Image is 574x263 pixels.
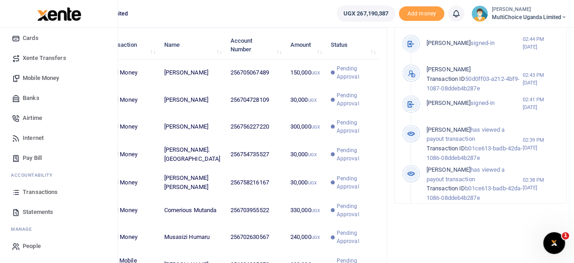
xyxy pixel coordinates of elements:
a: People [7,236,110,256]
small: UGX [311,124,319,129]
img: logo-large [37,7,81,21]
a: Statements [7,202,110,222]
span: Pending Approval [337,65,374,81]
li: Ac [7,168,110,182]
span: anage [15,226,32,233]
small: [PERSON_NAME] [491,6,567,14]
td: Airtel Money [100,224,159,251]
p: signed-in [427,99,523,108]
span: Statements [23,208,53,217]
p: signed-in [427,39,523,48]
a: Add money [399,10,444,16]
span: MultiChoice Uganda Limited [491,13,567,21]
td: 256758216167 [225,169,285,197]
span: countability [18,172,52,179]
small: 02:38 PM [DATE] [522,176,559,192]
td: Cornerious Mutanda [159,197,225,224]
p: 50d0ff03-a212-4bf9-1087-08ddeb4b287e [427,65,523,93]
span: Mobile Money [23,74,59,83]
td: 330,000 [285,197,326,224]
a: Banks [7,88,110,108]
li: M [7,222,110,236]
td: [PERSON_NAME] [PERSON_NAME] [159,169,225,197]
td: 256705067489 [225,60,285,86]
a: UGX 267,190,387 [337,5,396,22]
span: Internet [23,134,44,143]
a: profile-user [PERSON_NAME] MultiChoice Uganda Limited [471,5,567,22]
td: Airtel Money [100,86,159,113]
th: Name: activate to sort column ascending [159,31,225,59]
img: profile-user [471,5,488,22]
span: Xente Transfers [23,54,66,63]
small: 02:43 PM [DATE] [522,71,559,87]
td: 256703955522 [225,197,285,224]
span: Cards [23,34,39,43]
small: UGX [311,70,319,75]
span: Pay Bill [23,154,42,163]
span: [PERSON_NAME] [427,126,471,133]
th: Status: activate to sort column ascending [325,31,379,59]
td: 300,000 [285,113,326,140]
p: has viewed a payout transaction b01ce613-badb-42da-1086-08ddeb4b287e [427,165,523,203]
td: Airtel Money [100,113,159,140]
td: 30,000 [285,140,326,169]
span: Pending Approval [337,119,374,135]
td: 240,000 [285,224,326,251]
small: 02:44 PM [DATE] [522,35,559,51]
span: [PERSON_NAME] [427,40,471,46]
span: Transactions [23,188,58,197]
span: Pending Approval [337,174,374,191]
span: Transaction ID [427,75,465,82]
span: [PERSON_NAME] [427,66,471,73]
span: Pending Approval [337,202,374,218]
span: Transaction ID [427,185,465,192]
a: Internet [7,128,110,148]
small: UGX [311,235,319,240]
span: Transaction ID [427,145,465,152]
a: logo-small logo-large logo-large [36,10,81,17]
td: 150,000 [285,60,326,86]
td: Airtel Money [100,60,159,86]
span: [PERSON_NAME] [427,166,471,173]
td: Musasizi Humaru [159,224,225,251]
li: Wallet ballance [333,5,399,22]
a: Pay Bill [7,148,110,168]
a: Mobile Money [7,68,110,88]
span: [PERSON_NAME] [427,99,471,106]
span: Pending Approval [337,146,374,163]
td: Airtel Money [100,140,159,169]
td: [PERSON_NAME] [159,113,225,140]
td: 30,000 [285,169,326,197]
p: has viewed a payout transaction b01ce613-badb-42da-1086-08ddeb4b287e [427,125,523,163]
th: Amount: activate to sort column ascending [285,31,326,59]
td: [PERSON_NAME] [159,60,225,86]
span: UGX 267,190,387 [343,9,389,18]
th: Transaction: activate to sort column ascending [100,31,159,59]
small: UGX [308,98,316,103]
td: 30,000 [285,86,326,113]
td: Airtel Money [100,197,159,224]
span: Pending Approval [337,229,374,245]
td: Airtel Money [100,169,159,197]
td: [PERSON_NAME] [159,86,225,113]
small: UGX [308,152,316,157]
a: Transactions [7,182,110,202]
a: Airtime [7,108,110,128]
th: Account Number: activate to sort column ascending [225,31,285,59]
span: People [23,242,41,251]
small: UGX [311,208,319,213]
span: Banks [23,94,39,103]
span: Airtime [23,114,42,123]
a: Cards [7,28,110,48]
small: 02:41 PM [DATE] [522,96,559,111]
li: Toup your wallet [399,6,444,21]
td: [PERSON_NAME]. [GEOGRAPHIC_DATA] [159,140,225,169]
td: 256756227220 [225,113,285,140]
small: 02:39 PM [DATE] [522,136,559,152]
td: 256754735527 [225,140,285,169]
td: 256704728109 [225,86,285,113]
a: Xente Transfers [7,48,110,68]
small: UGX [308,180,316,185]
iframe: Intercom live chat [543,232,565,254]
span: Add money [399,6,444,21]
